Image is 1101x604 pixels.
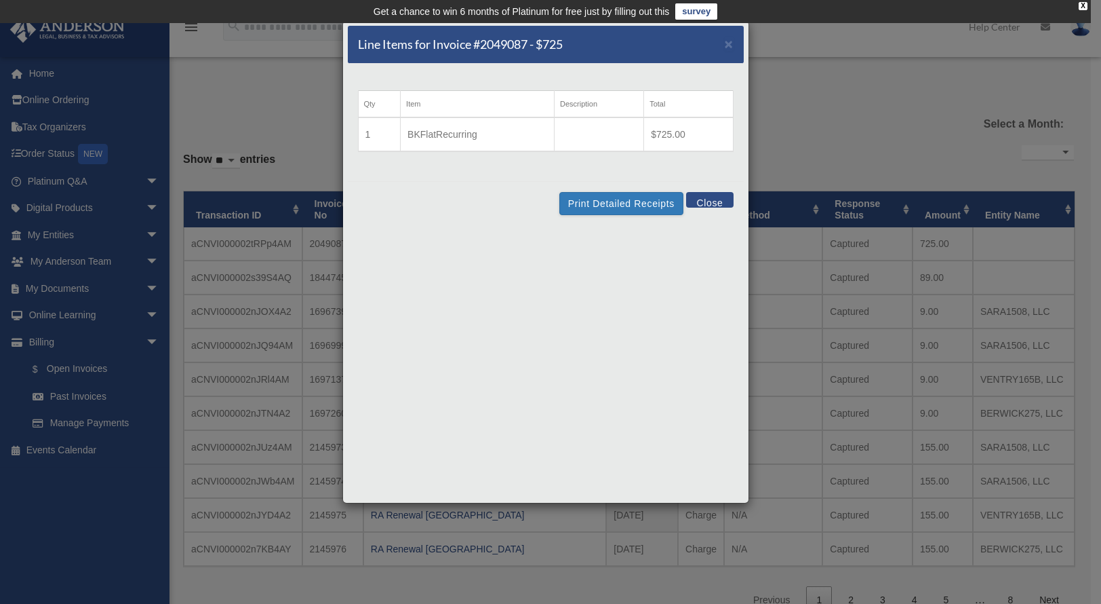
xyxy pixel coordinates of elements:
[1079,2,1087,10] div: close
[358,36,563,53] h5: Line Items for Invoice #2049087 - $725
[644,91,733,118] th: Total
[559,192,683,215] button: Print Detailed Receipts
[644,117,733,151] td: $725.00
[725,36,734,52] span: ×
[675,3,717,20] a: survey
[686,192,733,208] button: Close
[358,91,401,118] th: Qty
[401,91,555,118] th: Item
[555,91,644,118] th: Description
[725,37,734,51] button: Close
[401,117,555,151] td: BKFlatRecurring
[374,3,670,20] div: Get a chance to win 6 months of Platinum for free just by filling out this
[358,117,401,151] td: 1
